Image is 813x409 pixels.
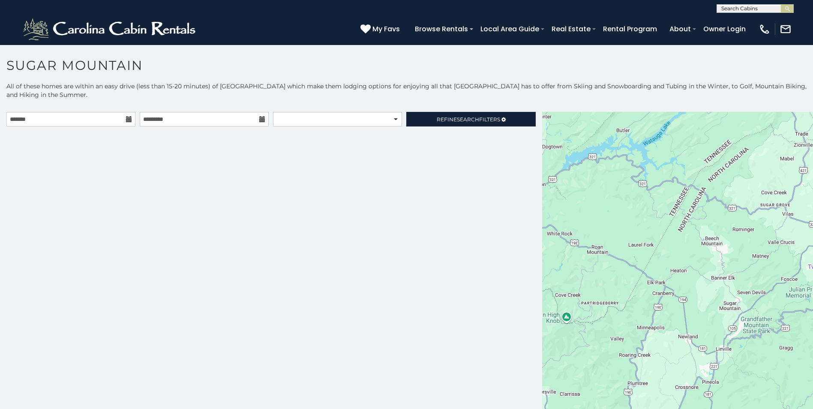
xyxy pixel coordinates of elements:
a: Local Area Guide [476,21,543,36]
span: Refine Filters [437,116,500,123]
img: phone-regular-white.png [759,23,771,35]
span: My Favs [372,24,400,34]
span: Search [457,116,479,123]
a: Owner Login [699,21,750,36]
a: Real Estate [547,21,595,36]
a: RefineSearchFilters [406,112,535,126]
a: Browse Rentals [411,21,472,36]
a: My Favs [360,24,402,35]
a: About [665,21,695,36]
img: mail-regular-white.png [780,23,792,35]
img: White-1-2.png [21,16,199,42]
a: Rental Program [599,21,661,36]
